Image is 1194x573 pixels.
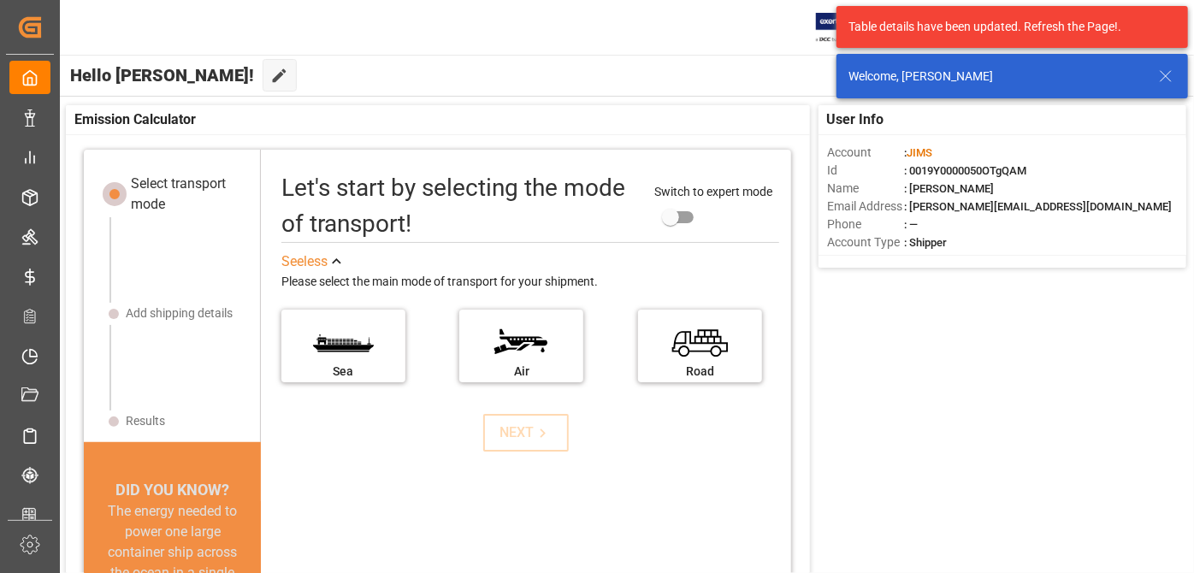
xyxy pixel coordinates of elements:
[281,251,328,272] div: See less
[848,18,1163,36] div: Table details have been updated. Refresh the Page!.
[904,218,918,231] span: : —
[816,13,875,43] img: Exertis%20JAM%20-%20Email%20Logo.jpg_1722504956.jpg
[131,174,248,215] div: Select transport mode
[281,170,637,242] div: Let's start by selecting the mode of transport!
[827,216,904,233] span: Phone
[290,363,397,381] div: Sea
[74,109,196,130] span: Emission Calculator
[904,164,1026,177] span: : 0019Y0000050OTgQAM
[904,200,1172,213] span: : [PERSON_NAME][EMAIL_ADDRESS][DOMAIN_NAME]
[647,363,754,381] div: Road
[281,272,779,292] div: Please select the main mode of transport for your shipment.
[827,109,884,130] span: User Info
[904,182,994,195] span: : [PERSON_NAME]
[483,414,569,452] button: NEXT
[654,185,772,198] span: Switch to expert mode
[827,162,904,180] span: Id
[827,180,904,198] span: Name
[468,363,575,381] div: Air
[827,144,904,162] span: Account
[827,233,904,251] span: Account Type
[904,146,932,159] span: :
[827,198,904,216] span: Email Address
[126,412,165,430] div: Results
[70,59,254,92] span: Hello [PERSON_NAME]!
[84,478,261,501] div: DID YOU KNOW?
[848,68,1143,86] div: Welcome, [PERSON_NAME]
[126,304,233,322] div: Add shipping details
[907,146,932,159] span: JIMS
[499,422,552,443] div: NEXT
[904,236,947,249] span: : Shipper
